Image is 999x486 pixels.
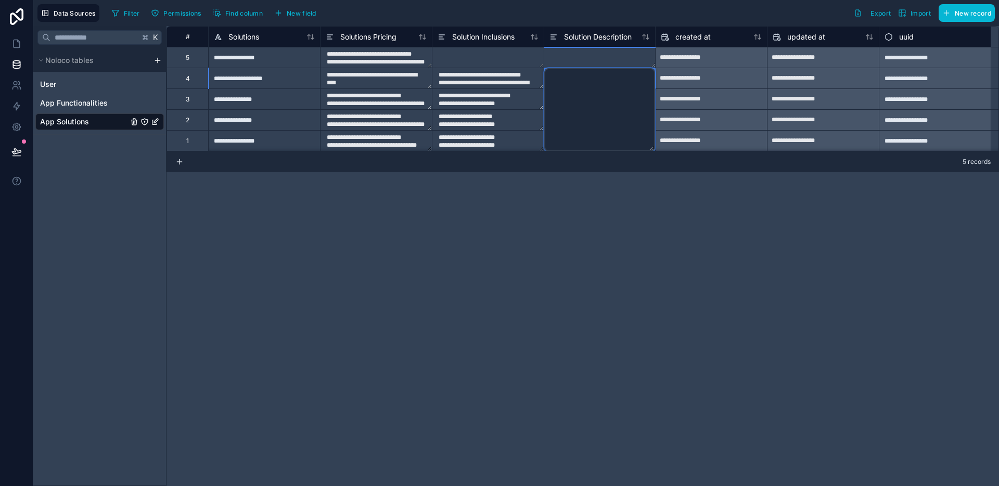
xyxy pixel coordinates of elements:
[186,137,189,145] div: 1
[108,5,144,21] button: Filter
[963,158,991,166] span: 5 records
[911,9,931,17] span: Import
[186,95,189,104] div: 3
[340,32,396,42] span: Solutions Pricing
[452,32,515,42] span: Solution Inclusions
[850,4,894,22] button: Export
[209,5,266,21] button: Find column
[939,4,995,22] button: New record
[271,5,320,21] button: New field
[955,9,991,17] span: New record
[675,32,711,42] span: created at
[564,32,632,42] span: Solution Description
[787,32,825,42] span: updated at
[894,4,934,22] button: Import
[186,54,189,62] div: 5
[870,9,891,17] span: Export
[124,9,140,17] span: Filter
[147,5,204,21] button: Permissions
[54,9,96,17] span: Data Sources
[899,32,914,42] span: uuid
[186,116,189,124] div: 2
[225,9,263,17] span: Find column
[934,4,995,22] a: New record
[37,4,99,22] button: Data Sources
[152,34,159,41] span: K
[175,33,200,41] div: #
[163,9,201,17] span: Permissions
[147,5,209,21] a: Permissions
[228,32,259,42] span: Solutions
[287,9,316,17] span: New field
[186,74,190,83] div: 4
